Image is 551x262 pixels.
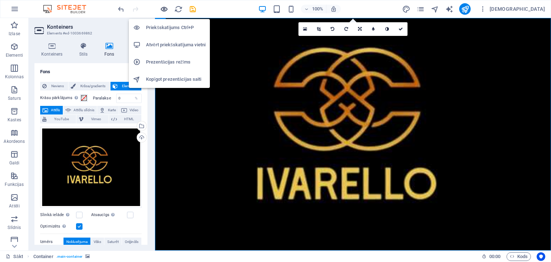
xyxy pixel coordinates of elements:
font: Attēli [9,203,19,209]
i: Undo: Delete elements (Ctrl+Z) [117,5,125,13]
font: Priekšskatījums Ctrl+P [146,25,194,30]
button: atsaukt [117,5,125,13]
button: lapas [416,5,425,13]
font: % [135,96,137,100]
button: Attēls [40,106,63,114]
font: Kopīgot prezentācijas saiti [146,76,201,82]
button: Elements [110,82,141,90]
i: Reload page [174,5,183,13]
font: Vimeo [91,117,101,121]
font: Fons [40,69,51,74]
font: Karte [108,108,116,112]
button: Karte [97,106,118,114]
a: Pagriezt pa labi par 90° [339,22,353,36]
i: Dizains (Ctrl+Alt+Y) [402,5,410,13]
i: Mākslīgā intelekta rakstnieks [445,5,453,13]
font: Kolonnas [5,74,24,79]
i: This element contains a background [85,254,90,258]
font: Noklusējuma [66,240,88,244]
button: saglabāt [188,5,197,13]
button: Vāks [91,238,104,246]
button: Kods [507,252,531,261]
font: Saturs [8,96,21,101]
i: Mainot izmēru, tālummaiņas līmenis automātiski tiek pielāgots izvēlētajai ierīcei. [330,6,337,12]
button: Saturēt [104,238,122,246]
font: Fons [104,52,114,57]
font: Izmērs [40,239,53,244]
font: 00:00 [489,254,500,259]
button: Neviens [40,82,68,90]
font: Elements [122,84,137,88]
a: Apgriešanas režīms [312,22,326,36]
button: [DEMOGRAPHIC_DATA] [476,3,548,15]
font: Funkcijas [5,182,24,187]
font: Konteiners [47,24,73,30]
font: Saturēt [107,240,119,244]
a: Mainīt orientāciju [353,22,367,36]
a: Pelēktoņu [380,22,394,36]
font: Paralakse [93,96,111,100]
button: Noklusējuma [63,238,90,246]
button: 100% [301,5,326,13]
a: Apstiprināt (Ctrl +) [394,22,408,36]
font: Neviens [51,84,64,88]
font: Optimizēts [40,224,61,229]
font: YouTube [54,117,69,121]
font: Slīdnis [8,225,21,230]
font: Akordeons [4,139,25,144]
font: HTML [124,117,134,121]
font: Prezentācijas režīms [146,59,190,65]
img: Redaktora logotips [41,5,95,13]
font: Stils [79,52,88,57]
font: Sākt [13,254,23,259]
a: Izpludināšana [367,22,380,36]
button: Video [119,106,141,114]
font: Attēls [51,108,60,112]
font: [DEMOGRAPHIC_DATA] [490,6,545,12]
i: Lapas (Ctrl+Alt+S) [416,5,425,13]
button: Vimeo [76,115,108,123]
button: Krāsa/gradients [69,82,110,90]
div: AttlsnoIvarsZvirgzdi--UZ7VDpshDAxv0J3YSd_Eg.jpg [40,127,142,208]
a: Noklikšķiniet, lai atceltu atlasi. Veiciet dubultklikšķi, lai atvērtu lapas [6,252,23,261]
h6: Sesijas laiks [482,252,501,261]
button: teksta_ģenerators [445,5,453,13]
font: Elementi [6,53,23,58]
button: HTML [109,115,141,123]
nav: navigācijas josla [33,252,90,261]
font: Oriģināls [125,240,138,244]
font: Atsaucīgs [91,212,109,217]
i: Navigators [431,5,439,13]
font: Kods [517,254,528,259]
a: Pagriezt pa kreisi par 90° [326,22,339,36]
button: Oriģināls [122,238,141,246]
font: Galdi [9,160,20,165]
font: Krāsa/gradients [80,84,105,88]
button: Attēlu slīdnis [63,106,97,114]
font: Attēlu slīdnis [74,108,94,112]
button: publicēt [459,3,471,15]
font: 100% [312,6,323,11]
button: navigators [430,5,439,13]
font: Video [129,108,138,112]
i: Publicēt [461,5,469,13]
button: dizains [402,5,410,13]
font: Elements #ed-1003669862 [47,31,92,35]
button: YouTube [40,115,76,123]
font: Krāsu pārklājums [40,95,73,100]
span: Click to select. Double-click to edit [33,252,53,261]
font: Vāks [94,240,102,244]
font: Konteiners [41,52,62,57]
font: Slinkā ielāde [40,212,64,217]
button: Lietotājcentriskums [537,252,545,261]
button: pārlādēt [174,5,183,13]
font: Izlase [9,31,20,36]
a: Atlasiet failus no failu pārvaldnieka, attēlu krājuma fotoattēliem vai augšupielādējiet failu(-us) [298,22,312,36]
i: Saglabāt (Ctrl+S) [189,5,197,13]
span: . main-container [56,252,83,261]
font: Kastes [8,117,21,122]
font: Atvērt priekšskatījuma vietni [146,42,206,47]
